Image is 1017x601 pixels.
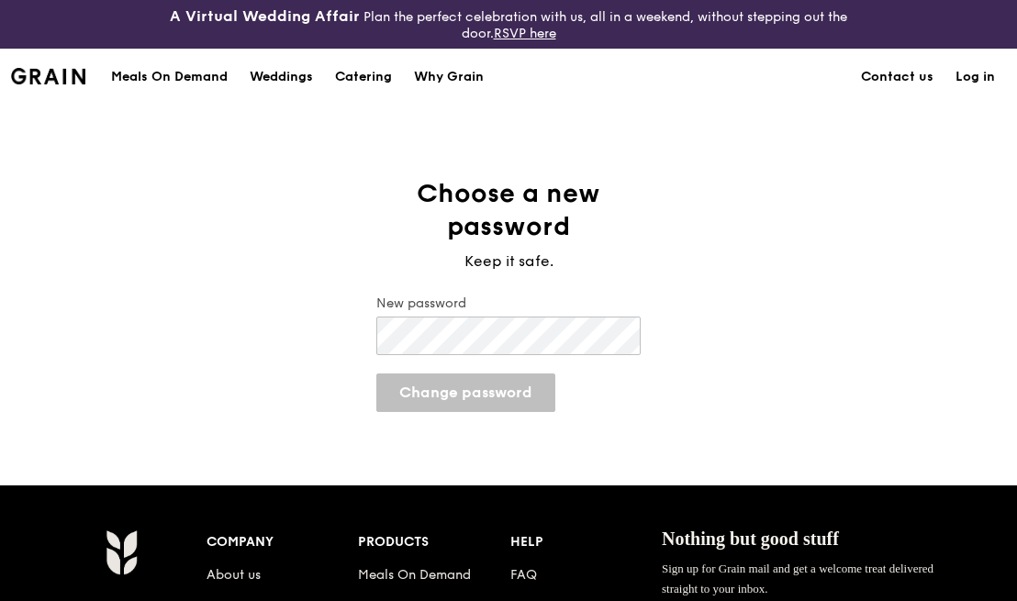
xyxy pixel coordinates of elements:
[662,529,839,549] span: Nothing but good stuff
[510,567,537,583] a: FAQ
[850,50,944,105] a: Contact us
[11,68,85,84] img: Grain
[106,529,138,575] img: Grain
[111,50,228,105] div: Meals On Demand
[362,177,655,243] h1: Choose a new password
[494,26,556,41] a: RSVP here
[414,50,484,105] div: Why Grain
[944,50,1006,105] a: Log in
[358,567,471,583] a: Meals On Demand
[11,48,85,103] a: GrainGrain
[239,50,324,105] a: Weddings
[170,7,848,41] div: Plan the perfect celebration with us, all in a weekend, without stepping out the door.
[358,529,509,555] div: Products
[376,295,641,313] label: New password
[324,50,403,105] a: Catering
[170,7,360,26] h3: A Virtual Wedding Affair
[464,252,553,270] span: Keep it safe.
[510,529,662,555] div: Help
[250,50,313,105] div: Weddings
[662,562,933,595] span: Sign up for Grain mail and get a welcome treat delivered straight to your inbox.
[403,50,495,105] a: Why Grain
[335,50,392,105] div: Catering
[376,373,555,412] button: Change password
[207,567,261,583] a: About us
[207,529,358,555] div: Company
